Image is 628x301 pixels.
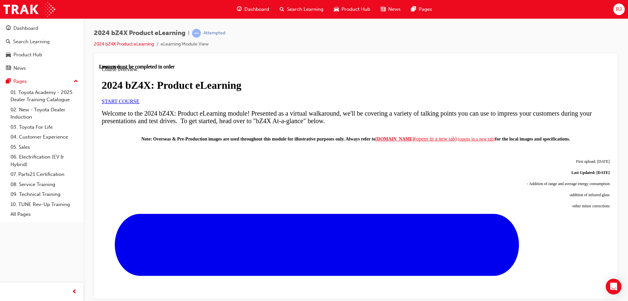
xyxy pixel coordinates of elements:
button: RJ [613,4,625,15]
span: guage-icon [237,5,242,13]
a: News [3,62,81,74]
span: search-icon [6,39,10,45]
a: START COURSE [3,35,40,40]
span: -addition of infrared glass [470,129,511,133]
a: pages-iconPages [406,3,437,16]
a: Product Hub [3,49,81,61]
h1: 2024 bZ4X: Product eLearning [3,15,511,28]
strong: Last Updated: [DATE] [472,106,511,111]
a: 09. Technical Training [8,189,81,199]
span: -other minor corrections [472,140,511,144]
span: News [388,6,401,13]
span: Note: Overseas & Pre-Production images are used throughout this module for illustrative purposes ... [42,73,276,78]
span: [DOMAIN_NAME] [276,73,315,78]
span: pages-icon [6,79,11,85]
a: search-iconSearch Learning [274,3,329,16]
span: Search Learning [287,6,323,13]
a: [DOMAIN_NAME](opens in a new tab) [276,72,358,78]
a: 05. Sales [8,142,81,152]
span: - Addition of range and average energy consumption [428,118,511,122]
span: guage-icon [6,26,11,31]
span: car-icon [6,52,11,58]
span: (opens in a new tab) [315,72,358,78]
span: RJ [616,6,622,13]
a: Search Learning [3,36,81,48]
a: news-iconNews [375,3,406,16]
div: Pages [13,78,27,85]
span: | [188,29,189,37]
span: 2024 bZ4X Product eLearning [94,29,185,37]
span: search-icon [280,5,284,13]
div: Dashboard [13,25,38,32]
span: Pages [419,6,432,13]
div: News [13,65,26,72]
strong: for the local images and specifications. [396,73,471,78]
a: 08. Service Training [8,179,81,190]
span: up-icon [74,77,78,86]
li: eLearning Module View [161,41,209,48]
a: 03. Toyota For Life [8,122,81,132]
span: news-icon [381,5,386,13]
a: All Pages [8,209,81,219]
button: Pages [3,75,81,87]
div: Product Hub [13,51,42,59]
a: 02. New - Toyota Dealer Induction [8,105,81,122]
a: 01. Toyota Academy - 2025 Dealer Training Catalogue [8,87,81,105]
span: pages-icon [411,5,416,13]
button: DashboardSearch LearningProduct HubNews [3,21,81,75]
span: learningRecordVerb_ATTEMPT-icon [192,29,201,38]
a: 04. Customer Experience [8,132,81,142]
span: car-icon [334,5,339,13]
a: 07. Parts21 Certification [8,169,81,179]
a: (opens in a new tab) [359,73,396,78]
span: Product Hub [341,6,370,13]
span: Dashboard [244,6,269,13]
a: 10. TUNE Rev-Up Training [8,199,81,210]
a: guage-iconDashboard [232,3,274,16]
div: Search Learning [13,38,50,46]
div: Open Intercom Messenger [606,279,621,294]
span: Welcome to the 2024 bZ4X: Product eLearning module! Presented as a virtual walkaround, we'll be c... [3,46,493,61]
div: Attempted [203,30,225,36]
span: news-icon [6,66,11,71]
img: Trak [3,2,55,17]
a: Dashboard [3,22,81,34]
a: 2024 bZ4X Product eLearning [94,41,154,47]
a: car-iconProduct Hub [329,3,375,16]
a: 06. Electrification (EV & Hybrid) [8,152,81,169]
span: First upload: [DATE] [477,95,511,100]
span: prev-icon [72,288,77,296]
